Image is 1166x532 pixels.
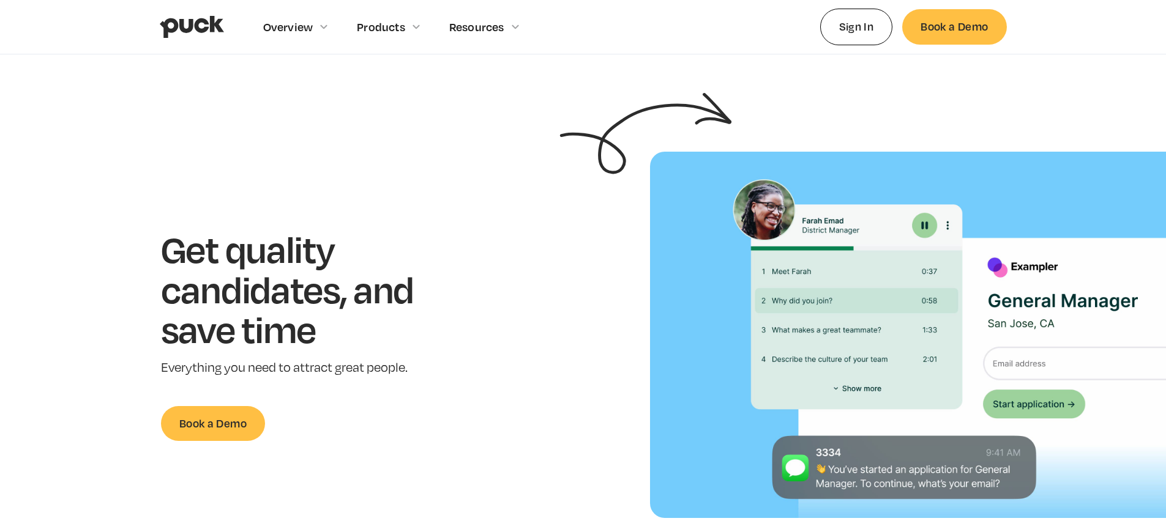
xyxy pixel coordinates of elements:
div: Resources [449,20,504,34]
h1: Get quality candidates, and save time [161,229,452,349]
a: Sign In [820,9,893,45]
a: Book a Demo [902,9,1006,44]
p: Everything you need to attract great people. [161,359,452,377]
a: Book a Demo [161,406,265,441]
div: Products [357,20,405,34]
div: Overview [263,20,313,34]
